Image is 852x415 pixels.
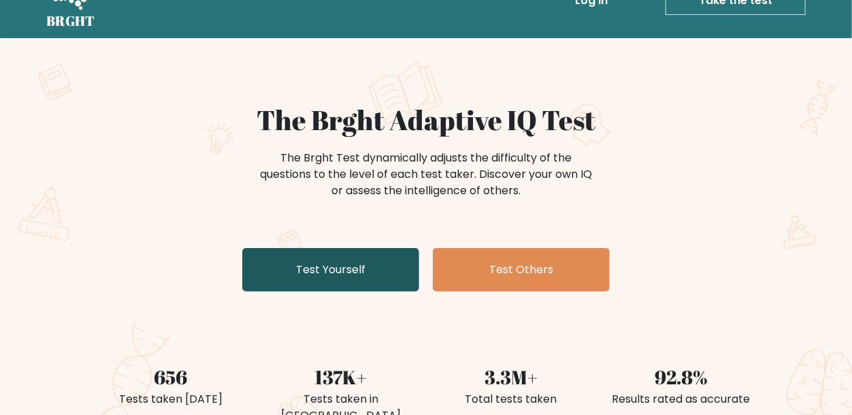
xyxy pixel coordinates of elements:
div: 656 [94,363,248,391]
div: Tests taken [DATE] [94,391,248,408]
a: Test Others [433,248,610,292]
h5: BRGHT [46,13,95,29]
div: Results rated as accurate [604,391,758,408]
div: Total tests taken [434,391,588,408]
a: Test Yourself [242,248,419,292]
div: 92.8% [604,363,758,391]
div: 3.3M+ [434,363,588,391]
h1: The Brght Adaptive IQ Test [94,104,758,136]
div: 137K+ [264,363,418,391]
div: The Brght Test dynamically adjusts the difficulty of the questions to the level of each test take... [256,150,596,199]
